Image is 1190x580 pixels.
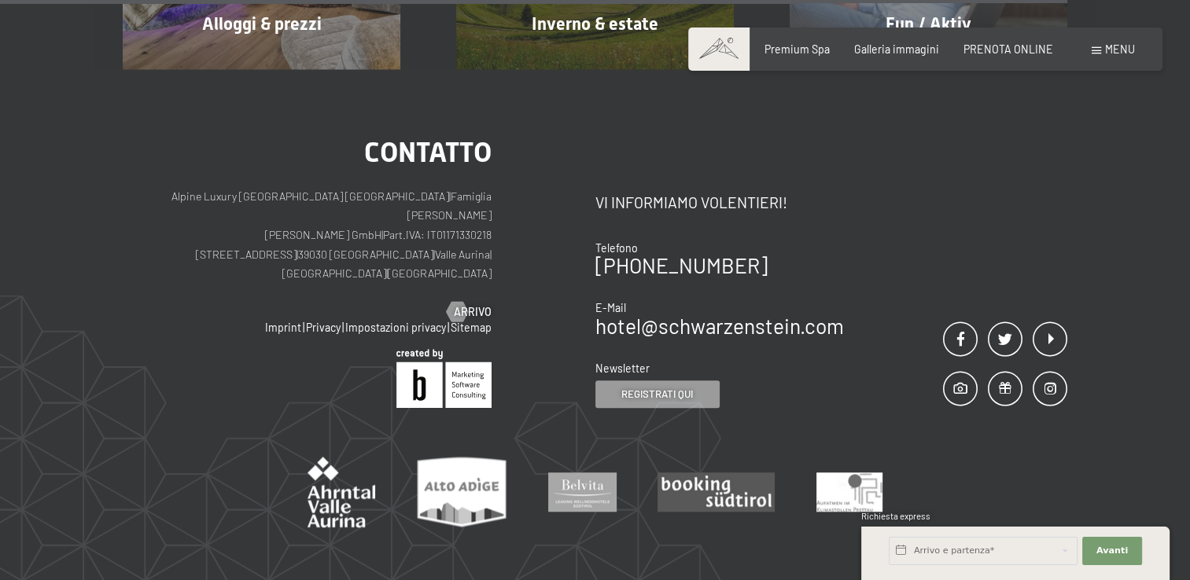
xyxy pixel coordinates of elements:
span: Alloggi & prezzi [202,14,322,34]
span: Registrati qui [621,387,693,401]
span: Richiesta express [861,511,930,521]
span: Avanti [1096,545,1128,557]
span: Vi informiamo volentieri! [595,193,787,211]
span: | [297,248,298,261]
span: | [303,321,304,334]
span: Fun / Aktiv [886,14,971,34]
span: | [381,228,383,241]
a: Imprint [265,321,301,334]
span: Menu [1105,42,1135,56]
span: Arrivo [454,304,492,320]
a: PRENOTA ONLINE [963,42,1053,56]
span: | [490,248,492,261]
a: [PHONE_NUMBER] [595,253,768,277]
span: | [386,266,388,280]
img: Brandnamic GmbH | Leading Hospitality Solutions [396,349,492,408]
a: Galleria immagini [854,42,939,56]
span: Newsletter [595,362,650,375]
a: Arrivo [447,304,492,320]
span: | [433,248,435,261]
a: Impostazioni privacy [345,321,446,334]
span: E-Mail [595,301,626,314]
p: Alpine Luxury [GEOGRAPHIC_DATA] [GEOGRAPHIC_DATA] Famiglia [PERSON_NAME] [PERSON_NAME] GmbH Part.... [123,187,492,284]
span: Contatto [364,136,492,168]
button: Avanti [1082,537,1142,565]
a: Premium Spa [764,42,830,56]
a: Sitemap [451,321,492,334]
span: | [342,321,344,334]
span: Telefono [595,241,638,255]
a: hotel@schwarzenstein.com [595,314,844,338]
span: | [449,189,451,203]
span: Inverno & estate [532,14,658,34]
a: Privacy [306,321,341,334]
